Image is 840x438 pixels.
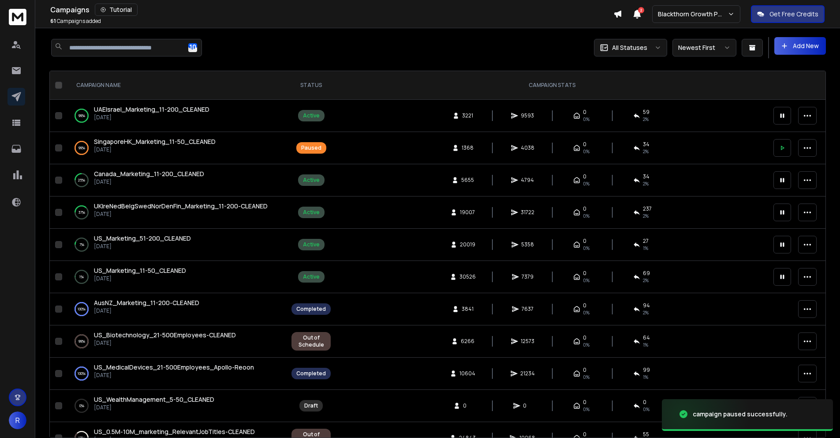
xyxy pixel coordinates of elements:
[643,205,652,212] span: 237
[463,402,472,409] span: 0
[296,370,326,377] div: Completed
[94,395,214,404] span: US_WealthManagement_5-50_CLEANED
[751,5,825,23] button: Get Free Credits
[643,366,650,374] span: 99
[94,211,268,218] p: [DATE]
[522,273,534,280] span: 7379
[643,270,650,277] span: 69
[66,100,286,132] td: 99%UAEIsrael_Marketing_11-200_CLEANED[DATE]
[78,208,85,217] p: 37 %
[304,402,318,409] div: Draft
[521,209,534,216] span: 31722
[459,273,476,280] span: 30526
[303,273,320,280] div: Active
[462,112,473,119] span: 3221
[460,241,475,248] span: 20019
[462,144,474,151] span: 1368
[94,275,186,282] p: [DATE]
[583,309,590,316] span: 0%
[94,427,255,436] span: US_0.5M-10M_marketing_RelevantJobTitles-CLEANED
[94,298,199,307] a: AusNZ_Marketing_11-200-CLEANED
[303,177,320,184] div: Active
[94,427,255,436] a: US_0.5M-10M_marketing_RelevantJobTitles-CLEANED
[521,112,534,119] span: 9593
[521,338,534,345] span: 12573
[643,180,649,187] span: 2 %
[94,243,191,250] p: [DATE]
[94,372,254,379] p: [DATE]
[296,306,326,313] div: Completed
[50,17,56,25] span: 61
[643,245,648,252] span: 1 %
[612,43,647,52] p: All Statuses
[78,176,85,185] p: 25 %
[50,18,101,25] p: Campaigns added
[460,209,475,216] span: 19007
[643,431,649,438] span: 55
[583,116,590,123] span: 0%
[583,180,590,187] span: 0%
[643,238,649,245] span: 27
[303,241,320,248] div: Active
[79,272,84,281] p: 1 %
[583,341,590,348] span: 0%
[583,245,590,252] span: 0%
[303,112,320,119] div: Active
[583,205,586,212] span: 0
[94,105,209,114] a: UAEIsrael_Marketing_11-200_CLEANED
[9,412,26,429] button: R
[643,212,649,219] span: 2 %
[66,325,286,358] td: 99%US_Biotechnology_21-500Employees-CLEANED[DATE]
[94,340,236,347] p: [DATE]
[461,177,474,184] span: 5655
[583,334,586,341] span: 0
[336,71,768,100] th: CAMPAIGN STATS
[296,334,326,348] div: Out of Schedule
[94,170,204,178] a: Canada_Marketing_11-200_CLEANED
[94,202,268,211] a: UKIreNedBelgSwedNorDenFin_Marketing_11-200-CLEANED
[301,144,321,151] div: Paused
[522,306,534,313] span: 7637
[583,431,586,438] span: 0
[583,366,586,374] span: 0
[583,302,586,309] span: 0
[78,337,85,346] p: 99 %
[94,146,216,153] p: [DATE]
[94,307,199,314] p: [DATE]
[643,116,649,123] span: 2 %
[94,234,191,243] a: US_Marketing_51-200_CLEANED
[769,10,818,19] p: Get Free Credits
[66,358,286,390] td: 100%US_MedicalDevices_21-500Employees_Apollo-Reoon[DATE]
[66,293,286,325] td: 100%AusNZ_Marketing_11-200-CLEANED[DATE]
[66,390,286,422] td: 0%US_WealthManagement_5-50_CLEANED[DATE]
[462,306,474,313] span: 3841
[79,401,84,410] p: 0 %
[643,309,649,316] span: 2 %
[521,177,534,184] span: 4794
[643,148,649,155] span: 2 %
[66,261,286,293] td: 1%US_Marketing_11-50_CLEANED[DATE]
[94,404,214,411] p: [DATE]
[66,132,286,164] td: 99%SingaporeHK_Marketing_11-50_CLEANED[DATE]
[583,148,590,155] span: 0%
[583,406,590,413] span: 0%
[459,370,475,377] span: 10604
[78,111,85,120] p: 99 %
[583,173,586,180] span: 0
[94,137,216,146] a: SingaporeHK_Marketing_11-50_CLEANED
[523,402,532,409] span: 0
[643,277,649,284] span: 2 %
[94,266,186,275] a: US_Marketing_11-50_CLEANED
[78,369,86,378] p: 100 %
[643,141,650,148] span: 34
[583,277,590,284] span: 0%
[643,173,650,180] span: 34
[94,363,254,372] a: US_MedicalDevices_21-500Employees_Apollo-Reoon
[94,114,209,121] p: [DATE]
